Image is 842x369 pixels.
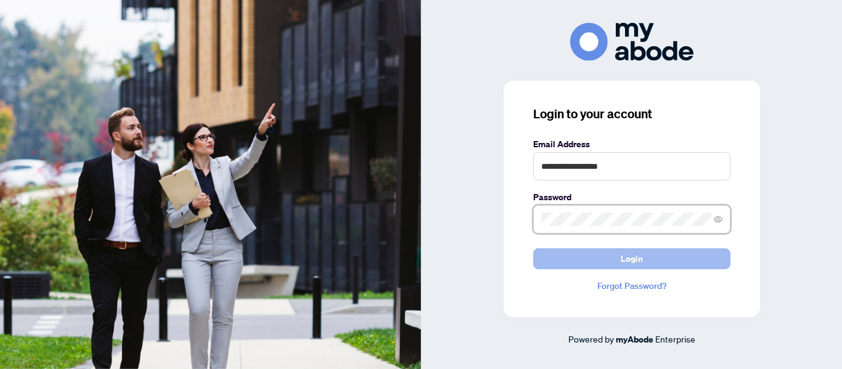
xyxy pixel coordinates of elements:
[655,333,695,344] span: Enterprise
[533,279,730,293] a: Forgot Password?
[533,190,730,204] label: Password
[570,23,693,60] img: ma-logo
[568,333,614,344] span: Powered by
[616,333,653,346] a: myAbode
[533,248,730,269] button: Login
[714,215,722,224] span: eye
[533,105,730,123] h3: Login to your account
[621,249,643,269] span: Login
[533,137,730,151] label: Email Address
